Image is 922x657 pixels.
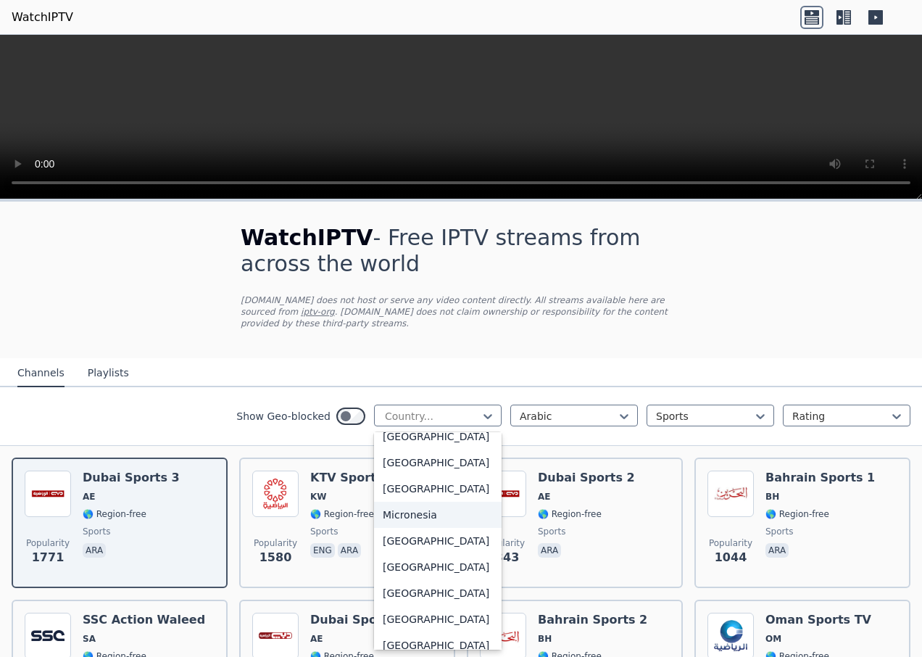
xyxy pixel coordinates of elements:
[374,502,502,528] div: Micronesia
[241,294,681,329] p: [DOMAIN_NAME] does not host or serve any video content directly. All streams available here are s...
[709,537,752,549] span: Popularity
[254,537,297,549] span: Popularity
[83,633,96,645] span: SA
[480,471,526,517] img: Dubai Sports 2
[374,580,502,606] div: [GEOGRAPHIC_DATA]
[252,471,299,517] img: KTV Sport
[707,471,754,517] img: Bahrain Sports 1
[538,633,552,645] span: BH
[83,613,205,627] h6: SSC Action Waleed
[538,613,647,627] h6: Bahrain Sports 2
[26,537,70,549] span: Popularity
[32,549,65,566] span: 1771
[83,508,146,520] span: 🌎 Region-free
[538,491,550,503] span: AE
[765,633,781,645] span: OM
[88,360,129,387] button: Playlists
[765,508,829,520] span: 🌎 Region-free
[83,491,95,503] span: AE
[715,549,747,566] span: 1044
[310,491,327,503] span: KW
[310,526,338,537] span: sports
[83,526,110,537] span: sports
[538,526,565,537] span: sports
[374,606,502,632] div: [GEOGRAPHIC_DATA]
[17,360,65,387] button: Channels
[765,543,789,558] p: ara
[310,508,374,520] span: 🌎 Region-free
[374,476,502,502] div: [GEOGRAPHIC_DATA]
[765,613,871,627] h6: Oman Sports TV
[259,549,292,566] span: 1580
[374,528,502,554] div: [GEOGRAPHIC_DATA]
[301,307,335,317] a: iptv-org
[481,537,525,549] span: Popularity
[765,471,875,485] h6: Bahrain Sports 1
[12,9,73,26] a: WatchIPTV
[538,508,602,520] span: 🌎 Region-free
[374,450,502,476] div: [GEOGRAPHIC_DATA]
[83,543,106,558] p: ara
[310,613,407,627] h6: Dubai Sports 1
[338,543,361,558] p: ara
[241,225,681,277] h1: - Free IPTV streams from across the world
[538,543,561,558] p: ara
[374,554,502,580] div: [GEOGRAPHIC_DATA]
[487,549,520,566] span: 1343
[83,471,180,485] h6: Dubai Sports 3
[25,471,71,517] img: Dubai Sports 3
[310,633,323,645] span: AE
[374,423,502,450] div: [GEOGRAPHIC_DATA]
[310,471,376,485] h6: KTV Sport
[310,543,335,558] p: eng
[241,225,373,250] span: WatchIPTV
[765,491,779,503] span: BH
[236,409,331,423] label: Show Geo-blocked
[765,526,793,537] span: sports
[538,471,635,485] h6: Dubai Sports 2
